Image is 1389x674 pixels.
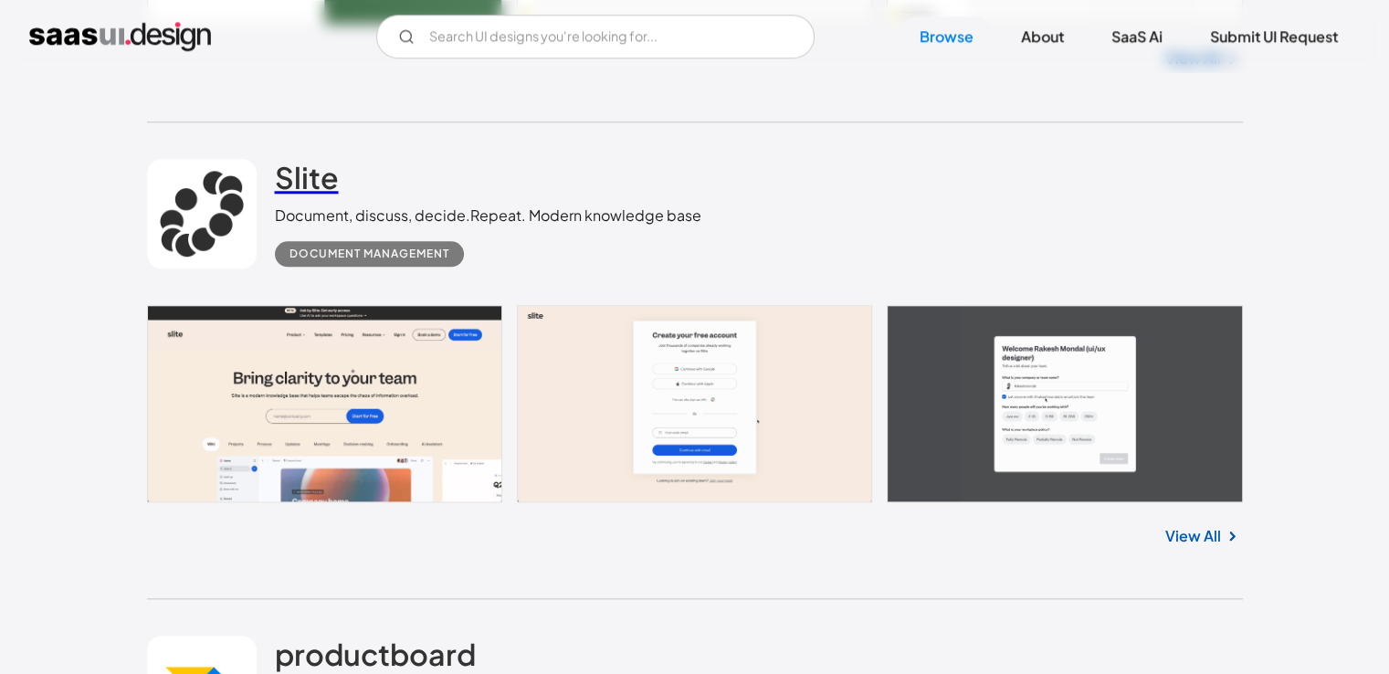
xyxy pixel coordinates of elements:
a: About [999,16,1086,57]
a: Submit UI Request [1188,16,1360,57]
a: SaaS Ai [1089,16,1184,57]
a: Slite [275,159,339,205]
input: Search UI designs you're looking for... [376,15,815,58]
h2: productboard [275,636,476,672]
div: Document Management [289,243,449,265]
a: home [29,22,211,51]
h2: Slite [275,159,339,195]
a: Browse [898,16,995,57]
a: View All [1165,525,1221,547]
div: Document, discuss, decide.Repeat. Modern knowledge base [275,205,701,226]
form: Email Form [376,15,815,58]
